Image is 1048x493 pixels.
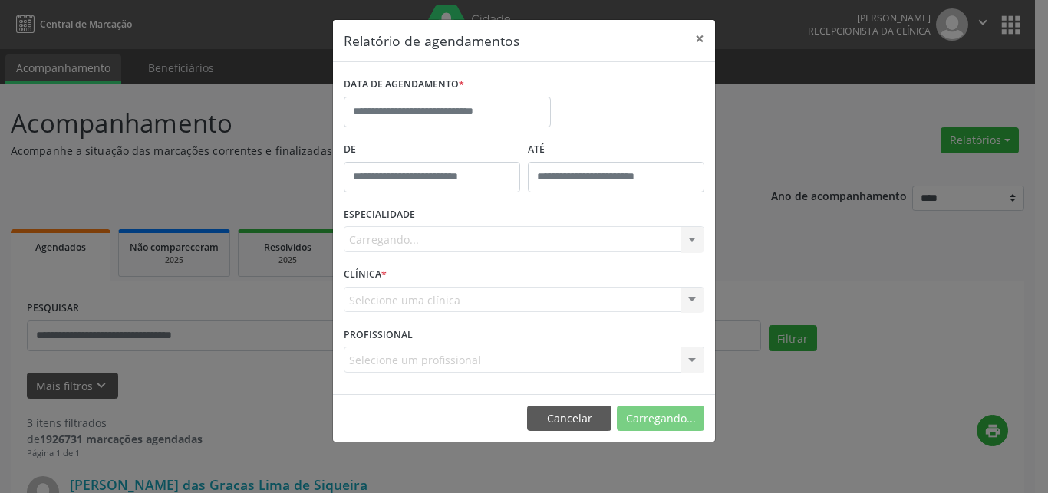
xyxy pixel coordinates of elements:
[528,138,704,162] label: ATÉ
[344,138,520,162] label: De
[344,203,415,227] label: ESPECIALIDADE
[527,406,611,432] button: Cancelar
[344,31,519,51] h5: Relatório de agendamentos
[617,406,704,432] button: Carregando...
[344,323,413,347] label: PROFISSIONAL
[344,263,387,287] label: CLÍNICA
[344,73,464,97] label: DATA DE AGENDAMENTO
[684,20,715,58] button: Close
